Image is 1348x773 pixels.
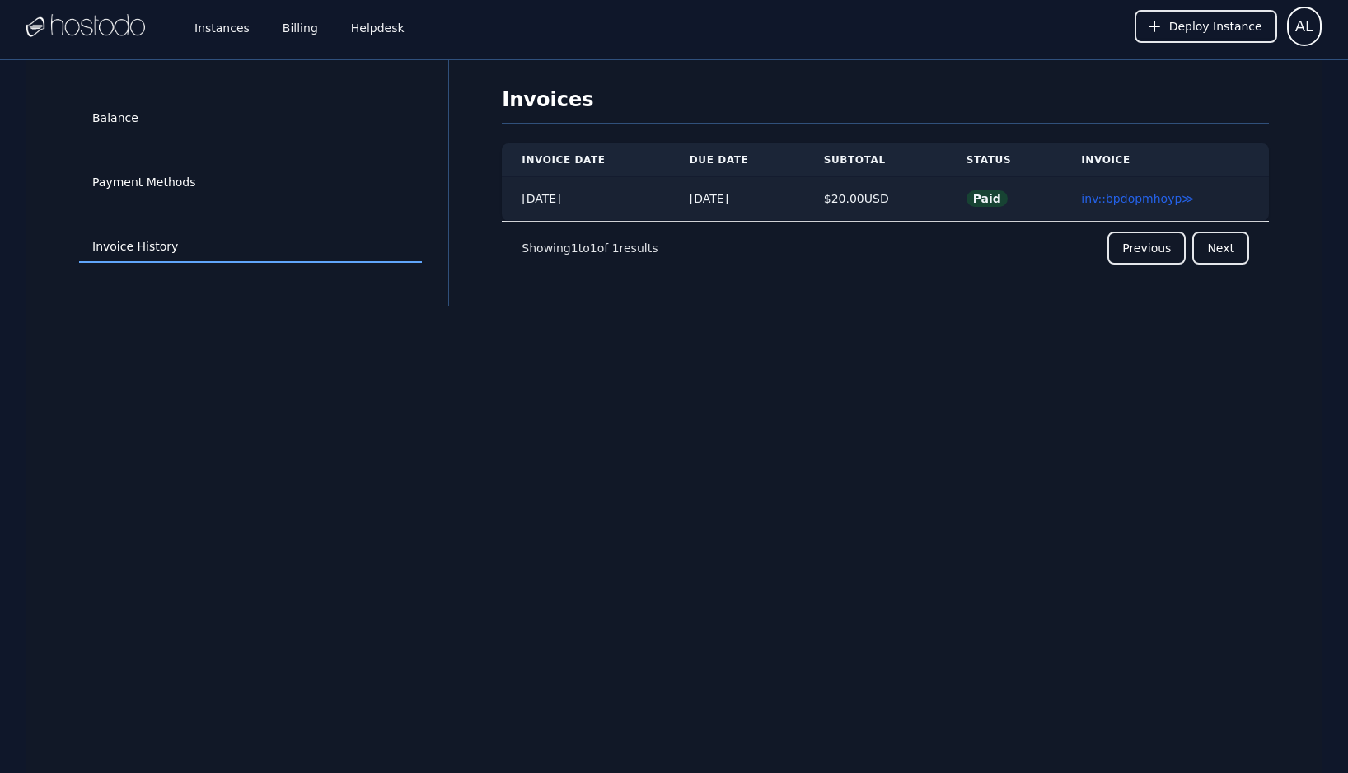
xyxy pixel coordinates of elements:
th: Due Date [670,143,804,177]
span: 1 [590,241,597,255]
button: User menu [1287,7,1322,46]
button: Deploy Instance [1135,10,1277,43]
a: Balance [79,103,422,134]
a: Invoice History [79,232,422,263]
div: $ 20.00 USD [824,190,927,207]
td: [DATE] [670,177,804,221]
a: Payment Methods [79,167,422,199]
span: 1 [571,241,578,255]
span: Paid [967,190,1008,207]
th: Status [947,143,1062,177]
img: Logo [26,14,145,39]
td: [DATE] [502,177,669,221]
th: Invoice [1061,143,1269,177]
button: Next [1192,232,1249,265]
p: Showing to of results [522,240,658,256]
th: Subtotal [804,143,947,177]
th: Invoice Date [502,143,669,177]
h1: Invoices [502,87,1269,124]
nav: Pagination [502,221,1269,274]
a: inv::bpdopmhoyp≫ [1081,192,1194,205]
button: Previous [1107,232,1186,265]
span: AL [1295,15,1313,38]
span: 1 [612,241,620,255]
span: Deploy Instance [1169,18,1262,35]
